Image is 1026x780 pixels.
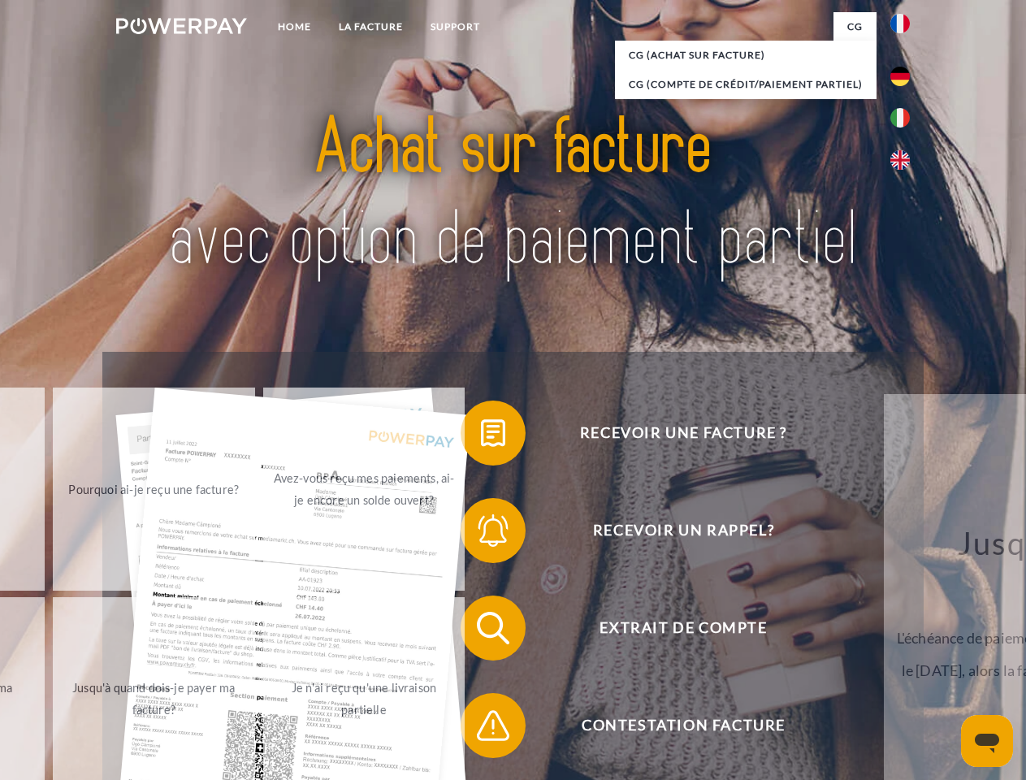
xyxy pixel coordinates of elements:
img: logo-powerpay-white.svg [116,18,247,34]
div: Pourquoi ai-je reçu une facture? [63,478,245,500]
a: Home [264,12,325,41]
img: it [890,108,910,128]
a: CG (Compte de crédit/paiement partiel) [615,70,877,99]
div: Jusqu'à quand dois-je payer ma facture? [63,677,245,721]
span: Extrait de compte [484,596,882,661]
a: CG [833,12,877,41]
a: Support [417,12,494,41]
img: qb_bell.svg [473,510,513,551]
div: Avez-vous reçu mes paiements, ai-je encore un solde ouvert? [273,467,456,511]
button: Extrait de compte [461,596,883,661]
img: qb_bill.svg [473,413,513,453]
img: fr [890,14,910,33]
a: Avez-vous reçu mes paiements, ai-je encore un solde ouvert? [263,388,465,591]
a: LA FACTURE [325,12,417,41]
div: Je n'ai reçu qu'une livraison partielle [273,677,456,721]
img: qb_search.svg [473,608,513,648]
iframe: Bouton de lancement de la fenêtre de messagerie [961,715,1013,767]
button: Contestation Facture [461,693,883,758]
span: Contestation Facture [484,693,882,758]
img: en [890,150,910,170]
img: de [890,67,910,86]
img: title-powerpay_fr.svg [155,78,871,311]
a: CG (achat sur facture) [615,41,877,70]
img: qb_warning.svg [473,705,513,746]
